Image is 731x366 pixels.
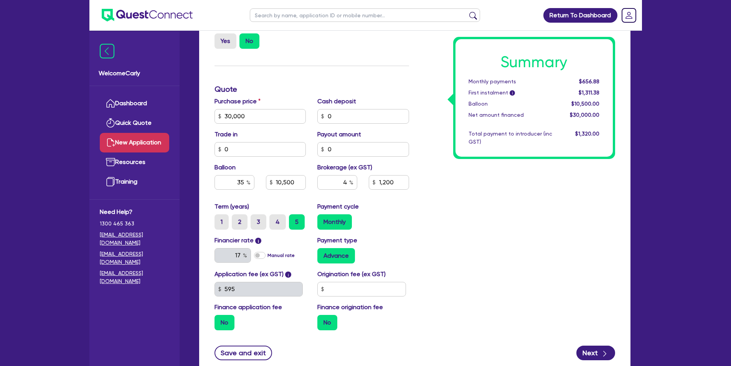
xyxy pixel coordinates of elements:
h1: Summary [469,53,600,71]
label: Balloon [215,163,236,172]
img: training [106,177,115,186]
a: [EMAIL_ADDRESS][DOMAIN_NAME] [100,250,169,266]
img: resources [106,157,115,167]
img: new-application [106,138,115,147]
label: 1 [215,214,229,230]
span: i [285,272,291,278]
a: Dropdown toggle [619,5,639,25]
label: Term (years) [215,202,249,211]
button: Next [576,346,615,360]
span: $656.88 [579,78,599,84]
label: Payment cycle [317,202,359,211]
label: Brokerage (ex GST) [317,163,372,172]
a: Training [100,172,169,192]
label: Monthly [317,214,352,230]
a: Resources [100,152,169,172]
label: 5 [289,214,305,230]
label: No [239,33,259,49]
img: icon-menu-close [100,44,114,58]
a: [EMAIL_ADDRESS][DOMAIN_NAME] [100,231,169,247]
label: Finance origination fee [317,303,383,312]
span: Need Help? [100,207,169,217]
label: 3 [251,214,266,230]
img: quest-connect-logo-blue [102,9,193,22]
a: Return To Dashboard [543,8,617,23]
label: Cash deposit [317,97,356,106]
span: i [255,238,261,244]
label: Financier rate [215,236,262,245]
a: [EMAIL_ADDRESS][DOMAIN_NAME] [100,269,169,285]
a: Quick Quote [100,113,169,133]
div: Net amount financed [463,111,558,119]
div: First instalment [463,89,558,97]
span: $1,311.38 [579,89,599,96]
label: 4 [269,214,286,230]
h3: Quote [215,84,409,94]
a: Dashboard [100,94,169,113]
span: Welcome Carly [99,69,170,78]
span: 1300 465 363 [100,220,169,228]
label: Purchase price [215,97,261,106]
div: Monthly payments [463,78,558,86]
label: 2 [232,214,248,230]
input: Search by name, application ID or mobile number... [250,8,480,22]
button: Save and exit [215,346,272,360]
label: Origination fee (ex GST) [317,270,386,279]
span: $10,500.00 [571,101,599,107]
label: Advance [317,248,355,263]
img: quick-quote [106,118,115,128]
label: Payment type [317,236,357,245]
label: Trade in [215,130,238,139]
label: Finance application fee [215,303,282,312]
label: No [215,315,234,330]
label: Yes [215,33,236,49]
label: Payout amount [317,130,361,139]
span: $30,000.00 [570,112,599,118]
label: No [317,315,337,330]
span: i [510,91,515,96]
span: $1,320.00 [575,131,599,137]
div: Balloon [463,100,558,108]
a: New Application [100,133,169,152]
label: Application fee (ex GST) [215,270,284,279]
div: Total payment to introducer (inc GST) [463,130,558,146]
label: Manual rate [267,252,295,259]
